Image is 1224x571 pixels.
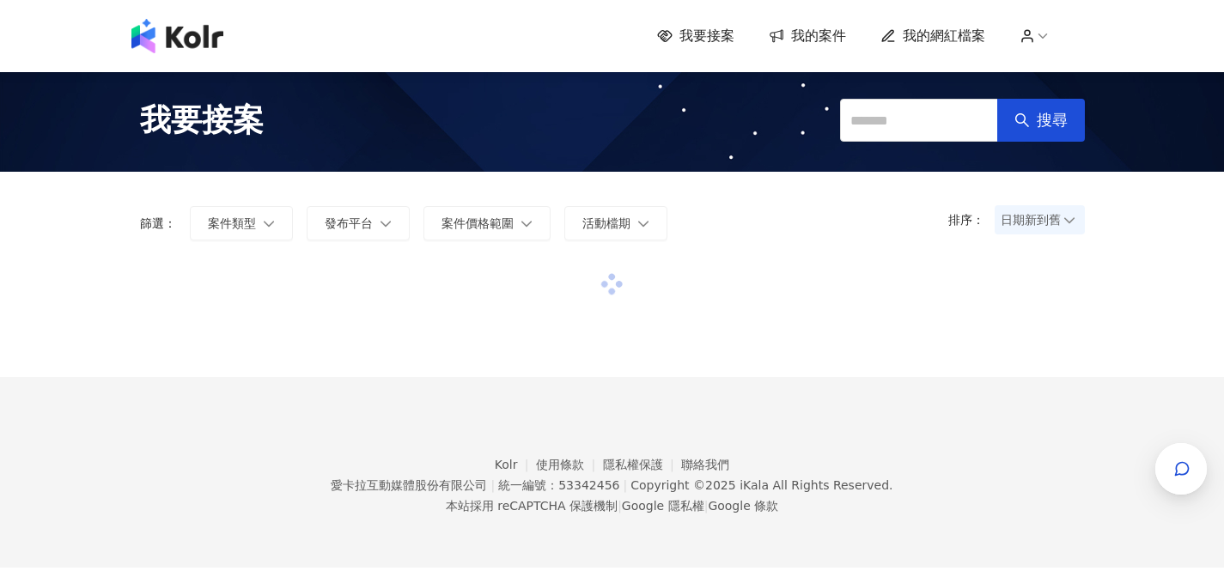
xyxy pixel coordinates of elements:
[140,99,264,142] span: 我要接案
[208,216,256,230] span: 案件類型
[490,478,495,492] span: |
[325,216,373,230] span: 發布平台
[1014,112,1030,128] span: search
[498,478,619,492] div: 統一編號：53342456
[704,499,709,513] span: |
[140,216,176,230] p: 篩選：
[622,499,704,513] a: Google 隱私權
[536,458,603,471] a: 使用條款
[630,478,892,492] div: Copyright © 2025 All Rights Reserved.
[131,19,223,53] img: logo
[657,27,734,46] a: 我要接案
[679,27,734,46] span: 我要接案
[331,478,487,492] div: 愛卡拉互動媒體股份有限公司
[190,206,293,240] button: 案件類型
[791,27,846,46] span: 我的案件
[1001,207,1079,233] span: 日期新到舊
[880,27,985,46] a: 我的網紅檔案
[582,216,630,230] span: 活動檔期
[564,206,667,240] button: 活動檔期
[618,499,622,513] span: |
[740,478,769,492] a: iKala
[948,213,995,227] p: 排序：
[446,495,778,516] span: 本站採用 reCAPTCHA 保護機制
[769,27,846,46] a: 我的案件
[495,458,536,471] a: Kolr
[997,99,1085,142] button: 搜尋
[1037,111,1068,130] span: 搜尋
[423,206,551,240] button: 案件價格範圍
[681,458,729,471] a: 聯絡我們
[603,458,682,471] a: 隱私權保護
[903,27,985,46] span: 我的網紅檔案
[441,216,514,230] span: 案件價格範圍
[623,478,627,492] span: |
[708,499,778,513] a: Google 條款
[307,206,410,240] button: 發布平台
